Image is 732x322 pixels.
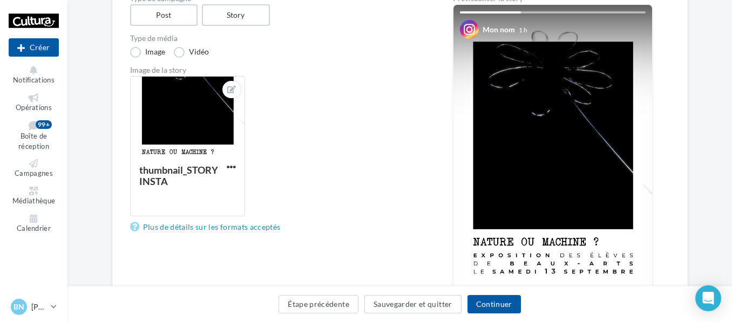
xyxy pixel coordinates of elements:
[9,184,59,208] a: Médiathèque
[9,91,59,114] a: Opérations
[174,47,209,58] label: Vidéo
[130,4,198,26] label: Post
[9,157,59,180] a: Campagnes
[9,297,59,317] a: Bn [PERSON_NAME]
[130,35,418,42] label: Type de média
[16,103,52,112] span: Opérations
[130,221,285,234] a: Plus de détails sur les formats acceptés
[17,224,51,232] span: Calendrier
[9,64,59,87] button: Notifications
[467,295,521,313] button: Continuer
[31,302,46,312] p: [PERSON_NAME]
[9,212,59,235] a: Calendrier
[15,169,53,178] span: Campagnes
[202,4,270,26] label: Story
[12,196,56,205] span: Médiathèque
[483,24,515,35] div: Mon nom
[279,295,358,313] button: Étape précédente
[9,38,59,57] button: Créer
[36,120,52,129] div: 99+
[13,76,55,84] span: Notifications
[139,164,218,187] div: thumbnail_STORY INSTA
[364,295,462,313] button: Sauvegarder et quitter
[9,38,59,57] div: Nouvelle campagne
[18,132,49,151] span: Boîte de réception
[13,302,24,312] span: Bn
[130,47,165,58] label: Image
[519,25,527,35] div: 1 h
[130,66,418,74] div: Image de la story
[695,285,721,311] div: Open Intercom Messenger
[9,118,59,153] a: Boîte de réception99+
